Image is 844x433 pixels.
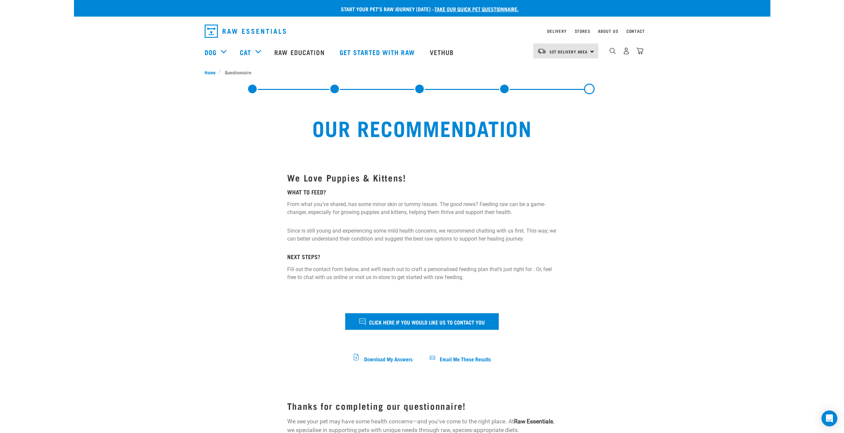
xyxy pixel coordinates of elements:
[205,25,286,38] img: Raw Essentials Logo
[199,22,645,40] nav: dropdown navigation
[440,357,491,360] span: Email Me These Results
[550,50,588,53] span: Set Delivery Area
[218,115,626,139] h2: Our Recommendation
[353,357,414,360] a: Download My Answers
[79,5,775,13] p: Start your pet’s raw journey [DATE] –
[240,47,251,57] a: Cat
[575,30,590,32] a: Stores
[287,265,557,281] p: Fill out the contact form below, and we’ll reach out to craft a personalised feeding plan that’s ...
[547,30,566,32] a: Delivery
[610,48,616,54] img: home-icon-1@2x.png
[345,313,499,330] button: Click here if you would like us to contact you
[74,39,770,65] nav: dropdown navigation
[626,30,645,32] a: Contact
[821,410,837,426] div: Open Intercom Messenger
[205,69,640,76] nav: breadcrumbs
[333,39,423,65] a: Get started with Raw
[636,47,643,54] img: home-icon@2x.png
[598,30,618,32] a: About Us
[287,200,557,216] p: From what you’ve shared, has some minor skin or tummy issues. The good news? Feeding raw can be a...
[287,227,557,243] p: Since is still young and experiencing some mild health concerns, we recommend chatting with us fi...
[369,318,485,326] span: Click here if you would like us to contact you
[287,190,326,193] strong: WHAT TO FEED?
[537,48,546,54] img: van-moving.png
[287,401,557,411] h3: Thanks for completing our questionnaire!
[205,69,219,76] a: Home
[423,39,462,65] a: Vethub
[514,418,553,425] strong: Raw Essentials
[434,7,519,10] a: take our quick pet questionnaire.
[268,39,333,65] a: Raw Education
[287,175,406,180] strong: We Love Puppies & Kittens!
[287,253,557,260] h5: NEXT STEPS?
[205,47,217,57] a: Dog
[364,357,413,360] span: Download My Answers
[623,47,630,54] img: user.png
[205,69,216,76] span: Home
